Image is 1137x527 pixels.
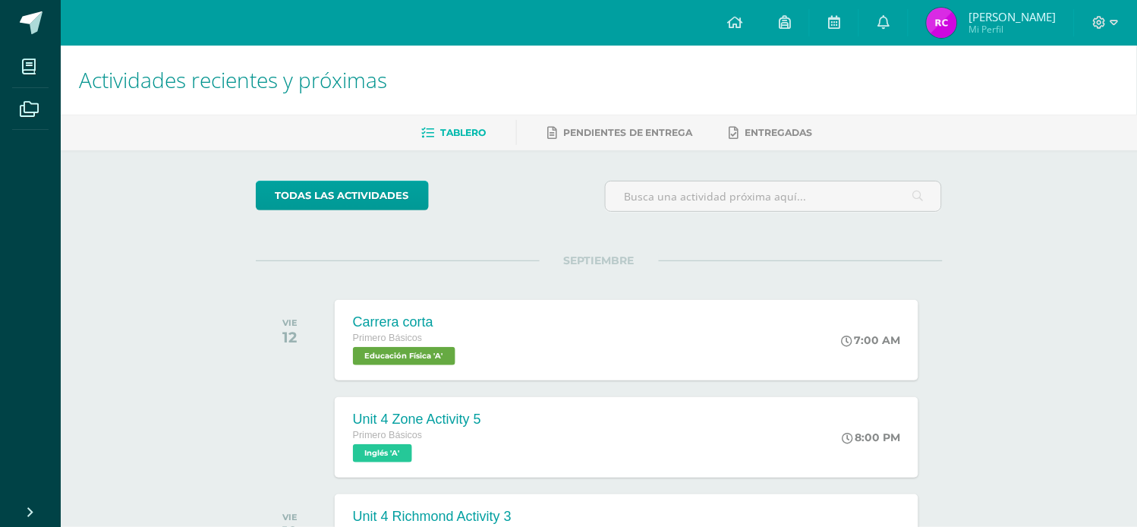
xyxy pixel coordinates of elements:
span: Pendientes de entrega [563,127,693,138]
span: Mi Perfil [968,23,1056,36]
div: Unit 4 Zone Activity 5 [353,412,481,428]
div: VIE [282,317,298,328]
span: Inglés 'A' [353,444,412,462]
a: Entregadas [729,121,813,145]
span: Educación Física 'A' [353,347,455,365]
div: 8:00 PM [842,431,900,444]
div: Unit 4 Richmond Activity 3 [353,509,512,525]
a: todas las Actividades [256,181,429,210]
div: Carrera corta [353,314,459,330]
div: 7:00 AM [841,333,900,347]
span: [PERSON_NAME] [968,9,1056,24]
span: Primero Básicos [353,333,423,343]
span: Actividades recientes y próximas [79,65,387,94]
span: Tablero [440,127,486,138]
img: 6d9fced4c84605b3710009335678f580.png [927,8,957,38]
div: 12 [282,328,298,346]
div: VIE [282,512,298,522]
span: Primero Básicos [353,430,423,440]
span: SEPTIEMBRE [540,254,659,267]
span: Entregadas [745,127,813,138]
a: Tablero [421,121,486,145]
a: Pendientes de entrega [547,121,693,145]
input: Busca una actividad próxima aquí... [606,181,942,211]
